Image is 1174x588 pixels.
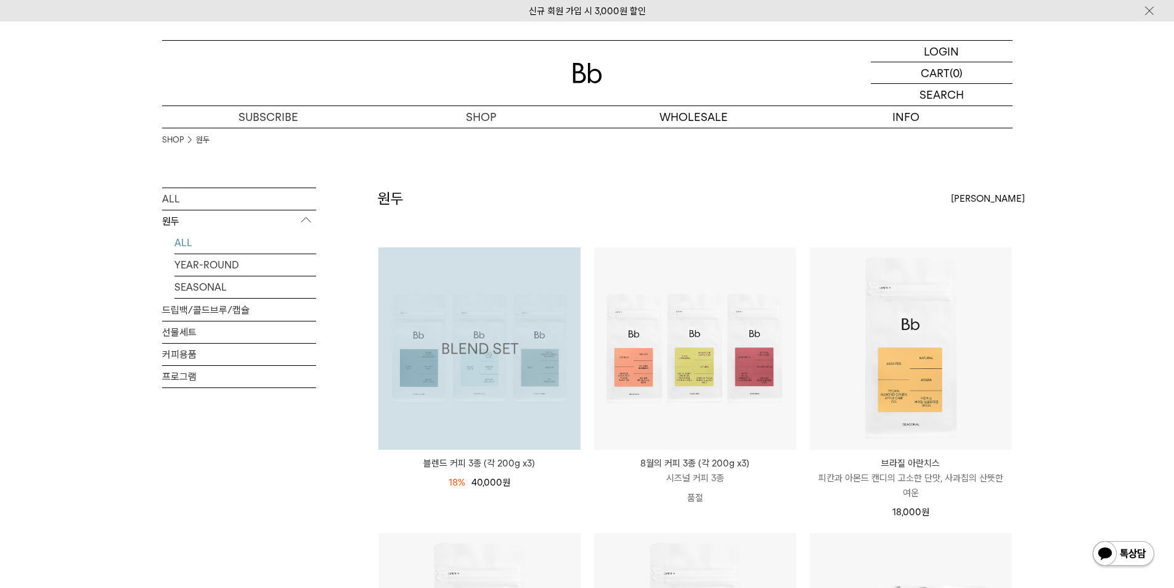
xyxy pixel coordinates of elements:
a: CART (0) [871,62,1013,84]
a: 브라질 아란치스 피칸과 아몬드 캔디의 고소한 단맛, 사과칩의 산뜻한 여운 [810,456,1012,500]
span: 40,000 [471,477,510,488]
p: 피칸과 아몬드 캔디의 고소한 단맛, 사과칩의 산뜻한 여운 [810,471,1012,500]
a: 8월의 커피 3종 (각 200g x3) 시즈널 커피 3종 [594,456,796,486]
img: 로고 [573,63,602,83]
p: (0) [950,62,963,83]
p: INFO [800,106,1013,128]
img: 브라질 아란치스 [810,247,1012,450]
div: 18% [449,475,465,490]
a: SHOP [162,134,184,146]
p: LOGIN [924,41,959,62]
span: 원 [502,477,510,488]
p: CART [921,62,950,83]
a: ALL [162,188,316,210]
a: SUBSCRIBE [162,106,375,128]
p: 8월의 커피 3종 (각 200g x3) [594,456,796,471]
span: 18,000 [892,507,929,518]
a: ALL [174,232,316,254]
span: [PERSON_NAME] [951,191,1025,206]
a: 드립백/콜드브루/캡슐 [162,299,316,321]
img: 8월의 커피 3종 (각 200g x3) [594,247,796,450]
a: 블렌드 커피 3종 (각 200g x3) [378,247,581,450]
a: 선물세트 [162,321,316,343]
a: YEAR-ROUND [174,254,316,276]
h2: 원두 [378,188,404,209]
a: 신규 회원 가입 시 3,000원 할인 [529,6,646,17]
a: SHOP [375,106,587,128]
a: 프로그램 [162,366,316,387]
img: 1000001179_add2_053.png [378,247,581,450]
p: WHOLESALE [587,106,800,128]
a: SEASONAL [174,276,316,298]
a: 커피용품 [162,344,316,365]
p: 브라질 아란치스 [810,456,1012,471]
span: 원 [921,507,929,518]
img: 카카오톡 채널 1:1 채팅 버튼 [1091,540,1156,569]
p: 시즈널 커피 3종 [594,471,796,486]
a: 블렌드 커피 3종 (각 200g x3) [378,456,581,471]
a: 원두 [196,134,210,146]
p: 품절 [594,486,796,510]
p: SEARCH [919,84,964,106]
a: LOGIN [871,41,1013,62]
p: 원두 [162,210,316,233]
